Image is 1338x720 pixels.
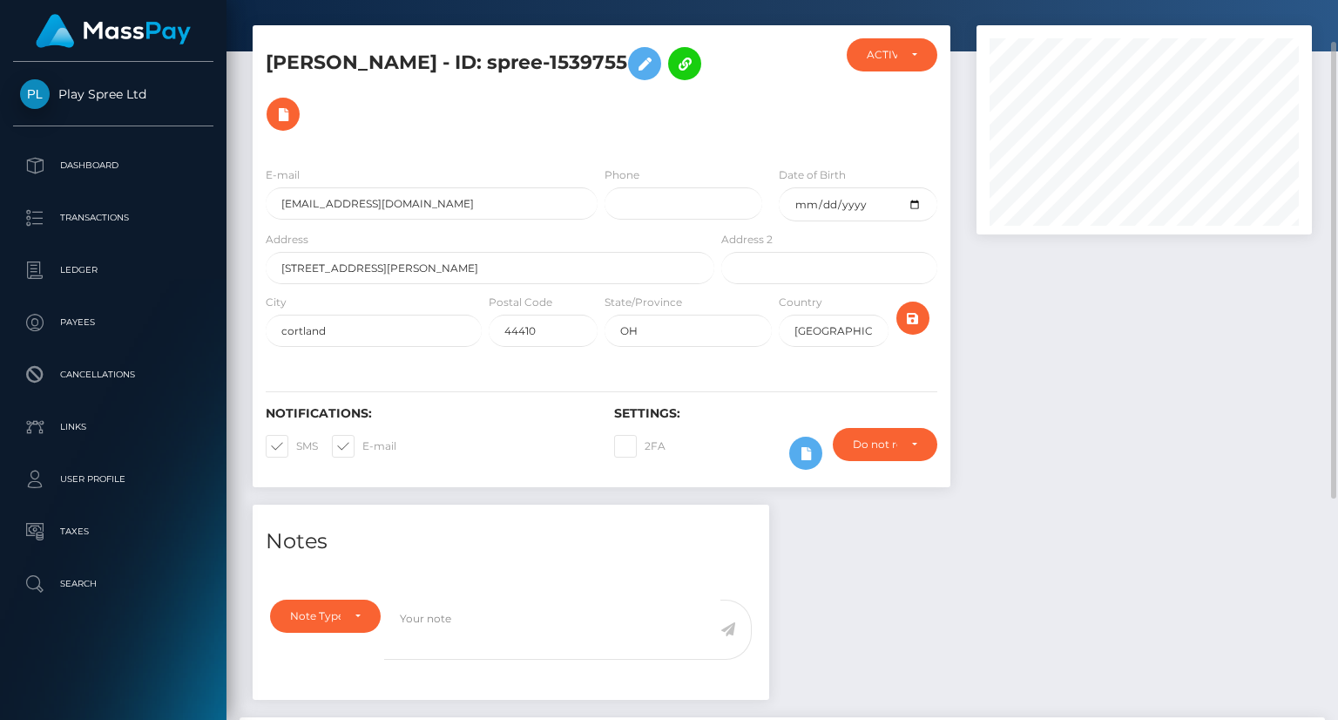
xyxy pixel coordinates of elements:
[614,406,936,421] h6: Settings:
[13,510,213,554] a: Taxes
[20,79,50,109] img: Play Spree Ltd
[489,295,552,310] label: Postal Code
[270,600,381,633] button: Note Type
[853,438,897,452] div: Do not require
[20,466,206,492] p: User Profile
[13,248,213,292] a: Ledger
[614,435,666,458] label: 2FA
[13,458,213,501] a: User Profile
[266,406,588,421] h6: Notifications:
[20,257,206,283] p: Ledger
[605,167,639,183] label: Phone
[13,144,213,187] a: Dashboard
[20,309,206,336] p: Payees
[13,196,213,240] a: Transactions
[867,48,896,62] div: ACTIVE
[266,526,756,557] h4: Notes
[847,38,936,71] button: ACTIVE
[13,353,213,397] a: Cancellations
[779,167,846,183] label: Date of Birth
[20,414,206,440] p: Links
[13,405,213,449] a: Links
[13,562,213,606] a: Search
[20,519,206,545] p: Taxes
[266,167,300,183] label: E-mail
[266,435,318,458] label: SMS
[13,301,213,344] a: Payees
[20,571,206,597] p: Search
[290,609,341,623] div: Note Type
[266,232,308,248] label: Address
[13,86,213,102] span: Play Spree Ltd
[605,295,682,310] label: State/Province
[779,295,822,310] label: Country
[20,205,206,231] p: Transactions
[833,428,937,461] button: Do not require
[721,232,773,248] label: Address 2
[266,295,287,310] label: City
[36,14,191,48] img: MassPay Logo
[266,38,705,139] h5: [PERSON_NAME] - ID: spree-1539755
[332,435,396,458] label: E-mail
[20,362,206,388] p: Cancellations
[20,153,206,179] p: Dashboard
